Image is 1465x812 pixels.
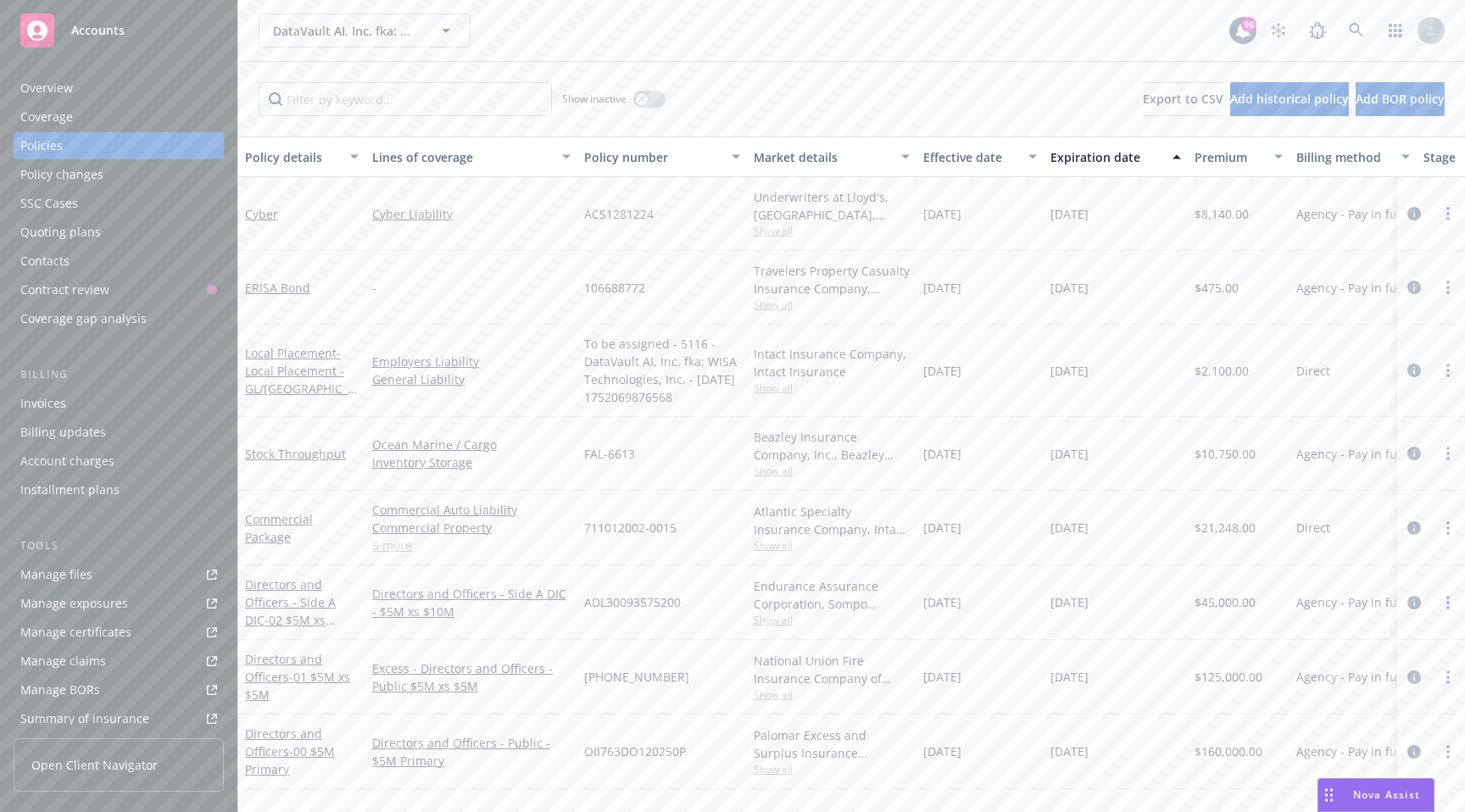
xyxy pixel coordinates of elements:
span: [DATE] [1050,279,1089,297]
a: Cyber [245,206,278,222]
span: Agency - Pay in full [1296,593,1404,611]
span: Show all [754,762,910,776]
span: Show all [754,613,910,627]
a: circleInformation [1404,360,1424,381]
button: Billing method [1290,136,1417,177]
span: FAL-6613 [584,445,635,463]
a: Billing updates [14,419,224,446]
span: 106688772 [584,279,645,297]
a: Coverage gap analysis [14,305,224,332]
span: Agency - Pay in full [1296,742,1404,760]
span: [DATE] [1050,362,1089,380]
a: Report a Bug [1301,14,1334,47]
div: Palomar Excess and Surplus Insurance Company, Palomar, CRC Group [754,726,910,762]
div: Contract review [20,276,109,303]
a: circleInformation [1404,203,1424,224]
span: $8,140.00 [1195,205,1249,223]
span: $45,000.00 [1195,593,1256,611]
div: 96 [1241,17,1256,32]
div: Premium [1195,148,1264,166]
div: Invoices [20,390,66,417]
div: Intact Insurance Company, Intact Insurance [754,345,910,381]
span: $10,750.00 [1195,445,1256,463]
input: Filter by keyword... [259,82,552,116]
div: SSC Cases [20,190,78,217]
span: [DATE] [923,668,961,686]
div: Contacts [20,247,70,275]
span: 711012002-0015 [584,519,677,537]
div: Quoting plans [20,219,101,246]
a: circleInformation [1404,443,1424,464]
a: Summary of insurance [14,705,224,732]
a: Manage BORs [14,676,224,704]
div: Manage files [20,561,92,588]
div: Billing method [1296,148,1391,166]
a: Commercial Auto Liability [372,501,571,519]
span: Nova Assist [1353,787,1420,802]
div: Policy changes [20,161,103,188]
span: [DATE] [923,362,961,380]
span: $125,000.00 [1195,668,1262,686]
span: [DATE] [1050,593,1089,611]
span: DataVault AI, Inc. fka: WISA Technologies, Inc. [273,22,420,40]
span: ACS1281224 [584,205,654,223]
a: Manage exposures [14,590,224,617]
a: Ocean Marine / Cargo [372,436,571,453]
span: $475.00 [1195,279,1239,297]
span: - 01 $5M xs $5M [245,669,350,703]
div: Underwriters at Lloyd's, [GEOGRAPHIC_DATA], [PERSON_NAME] of London, CRC Group [754,188,910,224]
span: Agency - Pay in full [1296,445,1404,463]
a: more [1438,667,1458,687]
a: Directors and Officers [245,651,350,703]
span: Show all [754,381,910,395]
a: General Liability [372,370,571,388]
span: Add historical policy [1230,91,1349,107]
a: Invoices [14,390,224,417]
span: Direct [1296,519,1330,537]
span: $160,000.00 [1195,742,1262,760]
a: more [1438,277,1458,298]
span: [DATE] [1050,668,1089,686]
span: - 00 $5M Primary [245,743,335,777]
a: Directors and Officers [245,726,335,777]
div: National Union Fire Insurance Company of [GEOGRAPHIC_DATA], [GEOGRAPHIC_DATA], AIG, CRC Group [754,652,910,687]
div: Market details [754,148,891,166]
a: Manage claims [14,648,224,675]
a: Employers Liability [372,353,571,370]
span: - [372,279,376,297]
a: Stop snowing [1262,14,1295,47]
a: Manage certificates [14,619,224,646]
span: Show all [754,464,910,478]
a: SSC Cases [14,190,224,217]
button: Lines of coverage [365,136,577,177]
span: $21,248.00 [1195,519,1256,537]
div: Expiration date [1050,148,1162,166]
span: [DATE] [1050,519,1089,537]
a: Contacts [14,247,224,275]
a: more [1438,443,1458,464]
a: 5 more [372,537,571,554]
button: Add BOR policy [1356,82,1445,116]
button: Expiration date [1044,136,1188,177]
div: Drag to move [1318,779,1340,811]
a: Accounts [14,7,224,54]
a: Directors and Officers - Side A DIC [245,576,336,646]
div: Coverage gap analysis [20,305,147,332]
a: Switch app [1379,14,1412,47]
div: Beazley Insurance Company, Inc., Beazley Group, Falvey Cargo [754,428,910,464]
span: Agency - Pay in full [1296,279,1404,297]
span: ADL30093575200 [584,593,681,611]
a: more [1438,518,1458,538]
span: [DATE] [923,205,961,223]
div: Manage exposures [20,590,128,617]
div: Manage claims [20,648,106,675]
span: Agency - Pay in full [1296,668,1404,686]
a: Stock Throughput [245,446,346,462]
a: Overview [14,75,224,102]
a: circleInformation [1404,592,1424,613]
div: Overview [20,75,73,102]
a: more [1438,203,1458,224]
span: [DATE] [923,445,961,463]
div: Billing updates [20,419,106,446]
span: - 02 $5M xs $10M [245,612,335,646]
